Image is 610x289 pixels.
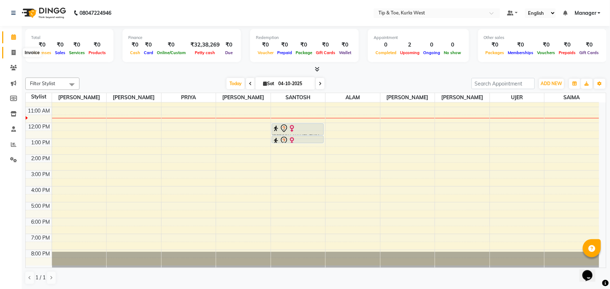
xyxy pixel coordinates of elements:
[484,50,506,55] span: Packages
[422,50,442,55] span: Ongoing
[67,41,87,49] div: ₹0
[23,48,41,57] div: Invoice
[381,93,435,102] span: [PERSON_NAME]
[67,50,87,55] span: Services
[188,41,223,49] div: ₹32,38,269
[30,234,52,242] div: 7:00 PM
[30,80,55,86] span: Filter Stylist
[557,41,578,49] div: ₹0
[53,41,67,49] div: ₹0
[580,260,603,282] iframe: chat widget
[261,81,276,86] span: Sat
[337,41,353,49] div: ₹0
[275,41,294,49] div: ₹0
[30,139,52,146] div: 1:00 PM
[314,41,337,49] div: ₹0
[155,41,188,49] div: ₹0
[578,41,601,49] div: ₹0
[128,50,142,55] span: Cash
[256,35,353,41] div: Redemption
[162,93,216,102] span: PRIYA
[128,35,235,41] div: Finance
[541,81,562,86] span: ADD NEW
[539,79,564,89] button: ADD NEW
[442,41,463,49] div: 0
[30,250,52,258] div: 8:00 PM
[272,136,324,143] div: [PERSON_NAME], TK01, 12:45 PM-01:15 PM, Essential Manicure w Scrub
[484,35,601,41] div: Other sales
[128,41,142,49] div: ₹0
[31,41,53,49] div: ₹0
[506,41,536,49] div: ₹0
[374,35,463,41] div: Appointment
[374,50,398,55] span: Completed
[314,50,337,55] span: Gift Cards
[30,202,52,210] div: 5:00 PM
[575,9,596,17] span: Manager
[484,41,506,49] div: ₹0
[87,50,108,55] span: Products
[35,274,46,281] span: 1 / 1
[422,41,442,49] div: 0
[275,50,294,55] span: Prepaid
[30,187,52,194] div: 4:00 PM
[193,50,217,55] span: Petty cash
[294,50,314,55] span: Package
[26,93,52,101] div: Stylist
[216,93,271,102] span: [PERSON_NAME]
[227,78,245,89] span: Today
[223,41,235,49] div: ₹0
[155,50,188,55] span: Online/Custom
[223,50,235,55] span: Due
[272,124,324,135] div: [PERSON_NAME], TK01, 12:00 PM-12:45 PM, Essential Pedicure w Scrub
[294,41,314,49] div: ₹0
[536,50,557,55] span: Vouchers
[442,50,463,55] span: No show
[557,50,578,55] span: Prepaids
[276,78,312,89] input: 2025-10-04
[578,50,601,55] span: Gift Cards
[107,93,161,102] span: [PERSON_NAME]
[545,93,599,102] span: SAIMA
[398,50,422,55] span: Upcoming
[142,41,155,49] div: ₹0
[490,93,545,102] span: UJER
[374,41,398,49] div: 0
[30,155,52,162] div: 2:00 PM
[52,93,107,102] span: [PERSON_NAME]
[337,50,353,55] span: Wallet
[256,41,275,49] div: ₹0
[142,50,155,55] span: Card
[87,41,108,49] div: ₹0
[53,50,67,55] span: Sales
[18,3,68,23] img: logo
[80,3,111,23] b: 08047224946
[271,93,326,102] span: SANTOSH
[27,123,52,131] div: 12:00 PM
[30,218,52,226] div: 6:00 PM
[506,50,536,55] span: Memberships
[27,107,52,115] div: 11:00 AM
[472,78,535,89] input: Search Appointment
[256,50,275,55] span: Voucher
[398,41,422,49] div: 2
[326,93,380,102] span: ALAM
[435,93,490,102] span: [PERSON_NAME]
[31,35,108,41] div: Total
[30,171,52,178] div: 3:00 PM
[536,41,557,49] div: ₹0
